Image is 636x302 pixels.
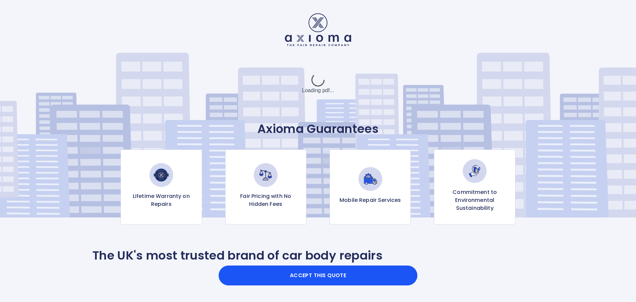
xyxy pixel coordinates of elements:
[92,122,544,136] p: Axioma Guarantees
[340,196,401,204] p: Mobile Repair Services
[440,188,509,212] p: Commitment to Environmental Sustainability
[92,248,383,263] p: The UK's most trusted brand of car body repairs
[126,192,196,208] p: Lifetime Warranty on Repairs
[219,266,417,285] button: Accept this Quote
[463,159,487,183] img: Commitment to Environmental Sustainability
[254,163,278,187] img: Fair Pricing with No Hidden Fees
[268,67,368,100] div: Loading pdf...
[358,167,382,191] img: Mobile Repair Services
[149,163,173,187] img: Lifetime Warranty on Repairs
[285,13,351,46] img: Logo
[231,192,301,208] p: Fair Pricing with No Hidden Fees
